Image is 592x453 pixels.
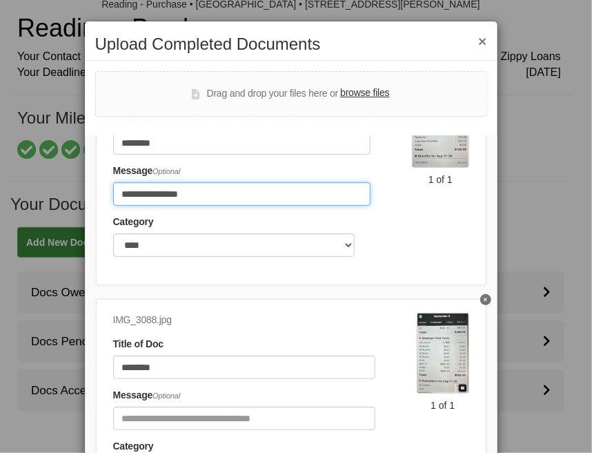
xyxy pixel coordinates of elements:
[340,86,389,101] label: browse files
[152,167,180,175] span: Optional
[95,35,487,53] h2: Upload Completed Documents
[113,313,376,328] div: IMG_3088.jpg
[152,392,180,400] span: Optional
[478,34,486,48] button: ×
[113,182,371,206] input: Include any comments on this document
[113,407,376,430] input: Include any comments on this document
[417,313,468,394] img: IMG_3088.jpg
[113,337,164,352] label: Title of Doc
[192,86,389,102] div: Drag and drop your files here or
[113,233,355,257] select: Category
[113,356,376,379] input: Document Title
[417,398,468,412] div: 1 of 1
[480,294,491,305] button: Delete IMG_3088
[113,388,181,403] label: Message
[113,215,154,230] label: Category
[113,164,181,179] label: Message
[113,131,371,155] input: Document Title
[412,173,468,186] div: 1 of 1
